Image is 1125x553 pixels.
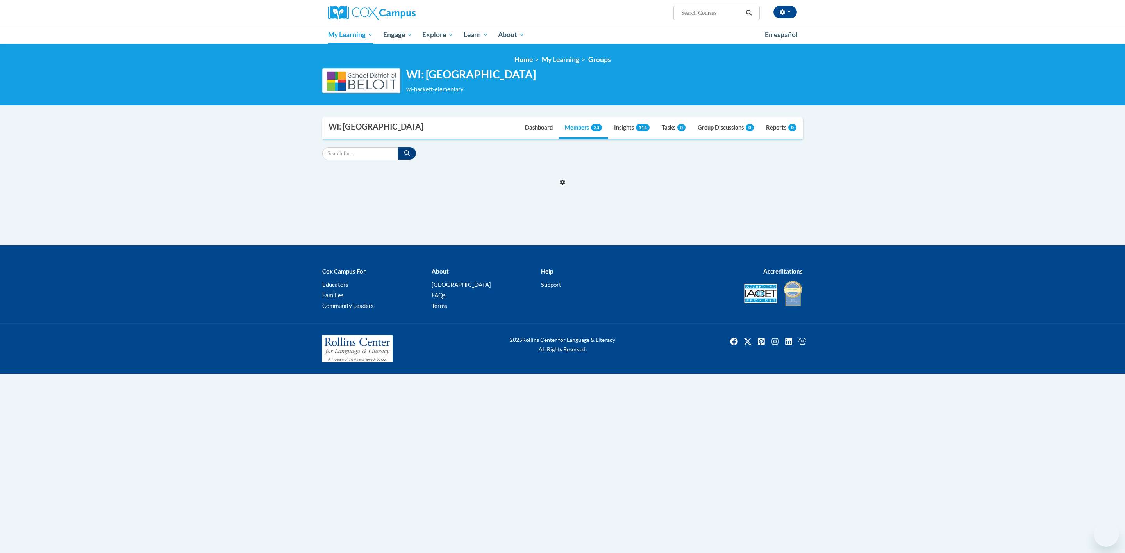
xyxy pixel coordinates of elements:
img: Facebook group icon [796,335,809,348]
a: Home [514,55,533,64]
img: Accredited IACET® Provider [744,284,777,303]
a: Dashboard [519,118,559,139]
span: Explore [422,30,454,39]
a: Terms [432,302,447,309]
img: IDA® Accredited [783,280,803,307]
a: Support [541,281,561,288]
span: 114 [636,124,650,131]
img: Pinterest icon [755,335,768,348]
a: [GEOGRAPHIC_DATA] [432,281,491,288]
a: Facebook [728,335,740,348]
div: WI: [GEOGRAPHIC_DATA] [329,122,423,132]
a: Facebook Group [796,335,809,348]
b: Cox Campus For [322,268,366,275]
img: Twitter icon [741,335,754,348]
b: Help [541,268,553,275]
span: About [498,30,525,39]
div: wi-hackett-elementary [406,85,536,94]
a: Twitter [741,335,754,348]
img: Cox Campus [328,6,416,20]
img: Rollins Center for Language & Literacy - A Program of the Atlanta Speech School [322,335,393,363]
b: About [432,268,449,275]
a: Educators [322,281,348,288]
span: Engage [383,30,412,39]
input: Search Courses [680,8,743,18]
div: Rollins Center for Language & Literacy All Rights Reserved. [480,335,645,354]
img: LinkedIn icon [782,335,795,348]
a: Learn [459,26,493,44]
a: Insights114 [608,118,655,139]
h2: WI: [GEOGRAPHIC_DATA] [406,68,536,81]
button: Search [743,8,755,18]
a: About [493,26,530,44]
iframe: Button to launch messaging window [1094,522,1119,547]
b: Accreditations [763,268,803,275]
a: Explore [417,26,459,44]
span: My Learning [328,30,373,39]
a: Pinterest [755,335,768,348]
button: Search [398,147,416,160]
a: Families [322,292,344,299]
span: 0 [746,124,754,131]
a: Linkedin [782,335,795,348]
a: Groups [588,55,611,64]
span: 2025 [510,336,522,343]
a: Community Leaders [322,302,374,309]
a: Engage [378,26,418,44]
input: Search [322,147,398,160]
a: My Learning [542,55,579,64]
img: Instagram icon [769,335,781,348]
span: 0 [677,124,686,131]
span: Learn [464,30,488,39]
img: Facebook icon [728,335,740,348]
a: Members33 [559,118,608,139]
a: Instagram [769,335,781,348]
a: My Learning [323,26,378,44]
a: En español [760,27,803,43]
span: 33 [591,124,602,131]
a: Tasks0 [656,118,691,139]
a: FAQs [432,292,446,299]
button: Account Settings [773,6,797,18]
span: 0 [788,124,796,131]
a: Reports0 [760,118,802,139]
a: Group Discussions0 [692,118,760,139]
span: En español [765,30,798,39]
div: Main menu [316,26,809,44]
